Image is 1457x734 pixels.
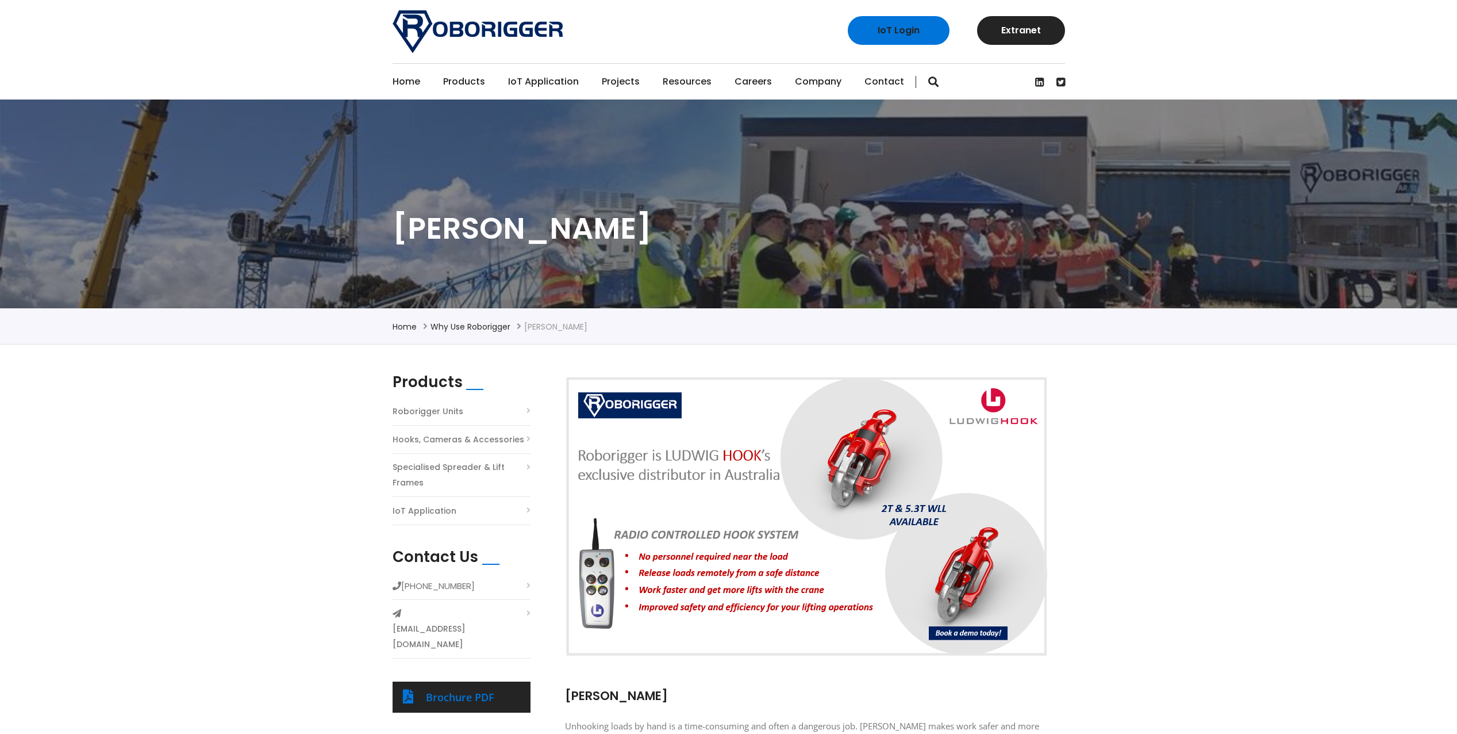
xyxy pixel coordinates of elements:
a: IoT Login [848,16,949,45]
h1: [PERSON_NAME] [393,209,1065,248]
a: [EMAIL_ADDRESS][DOMAIN_NAME] [393,621,530,652]
a: Careers [735,64,772,100]
a: Why use Roborigger [430,321,510,332]
h2: Contact Us [393,548,478,566]
a: IoT Application [393,503,456,519]
a: Specialised Spreader & Lift Frames [393,460,530,491]
a: Company [795,64,841,100]
li: [PERSON_NAME] [524,320,587,334]
a: Resources [663,64,712,100]
a: Projects [602,64,640,100]
h2: Products [393,373,463,391]
li: [PHONE_NUMBER] [393,578,530,600]
a: IoT Application [508,64,579,100]
a: Roborigger Units [393,404,463,419]
a: Extranet [977,16,1065,45]
img: Roborigger [393,10,563,53]
a: Brochure PDF [426,690,494,704]
a: Products [443,64,485,100]
a: Home [393,321,417,332]
a: Home [393,64,420,100]
a: Contact [864,64,904,100]
a: Hooks, Cameras & Accessories [393,432,524,448]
